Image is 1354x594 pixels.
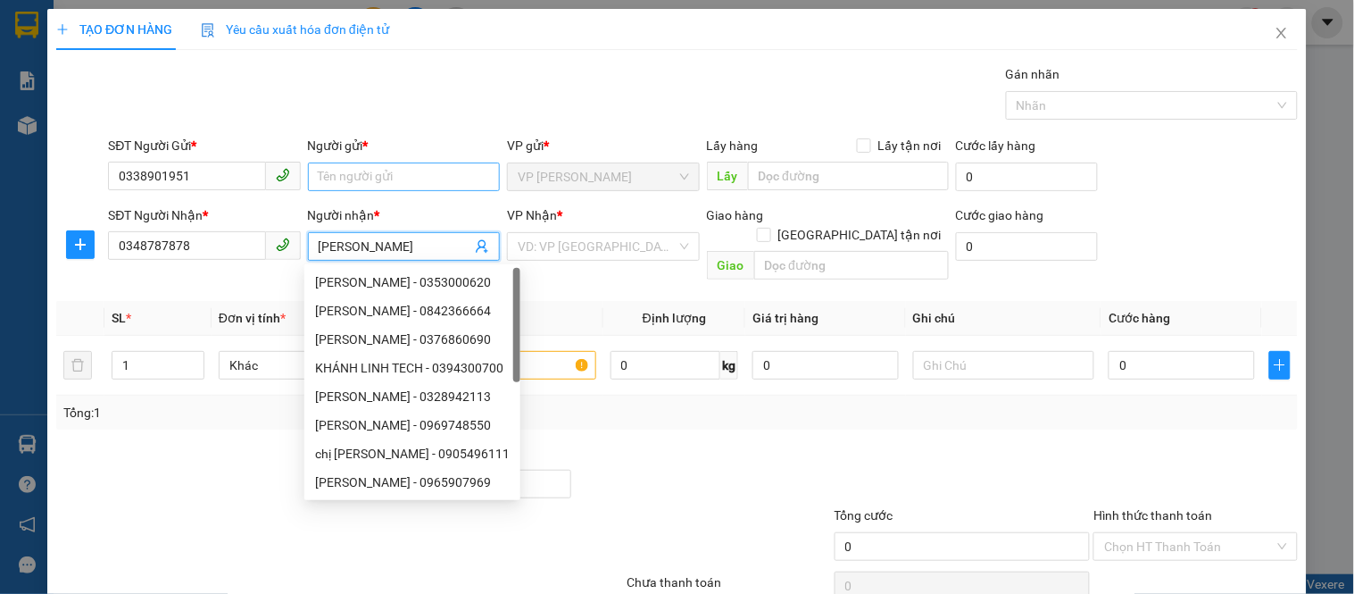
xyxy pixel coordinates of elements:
button: plus [1269,351,1291,380]
div: Người gửi [308,136,500,155]
label: Cước giao hàng [956,208,1044,222]
span: plus [56,23,69,36]
div: KHÁNH LINH - 0328942113 [304,382,520,411]
img: icon [201,23,215,38]
div: [PERSON_NAME] - 0328942113 [315,387,510,406]
input: Dọc đường [754,251,949,280]
span: kg [720,351,738,380]
span: VP Minh Hưng [518,163,688,190]
span: Lấy hàng [707,138,759,153]
div: KHÁNH LINH - 0842366664 [304,297,520,325]
div: Người nhận [308,205,500,225]
input: Cước giao hàng [956,232,1099,261]
span: close [1275,26,1289,40]
span: Lấy [707,162,748,190]
span: SL [112,311,126,325]
span: Cước hàng [1109,311,1170,325]
div: Tổng: 1 [63,403,524,422]
span: phone [276,168,290,182]
input: Ghi Chú [913,351,1094,380]
div: [PERSON_NAME] - 0842366664 [315,301,510,321]
div: 30.000 [168,115,294,140]
button: Close [1257,9,1307,59]
span: Nhận: [170,17,213,36]
input: Cước lấy hàng [956,163,1099,191]
div: [PERSON_NAME] - 0376860690 [315,330,510,349]
div: SĐT Người Nhận [108,205,300,225]
span: Định lượng [643,311,706,325]
span: Đơn vị tính [219,311,286,325]
div: VP gửi [507,136,699,155]
label: Cước lấy hàng [956,138,1036,153]
span: VP Nhận [507,208,557,222]
div: VP [PERSON_NAME] [15,15,158,58]
button: delete [63,351,92,380]
div: SĐT Người Gửi [108,136,300,155]
span: Giá trị hàng [752,311,818,325]
div: KHÁNH LINH - 0353000620 [304,268,520,297]
div: VP Đồng Xoài [170,15,292,58]
div: KHÁNH LINH - 0969748550 [304,411,520,439]
div: chị [PERSON_NAME] - 0905496111 [315,444,510,464]
div: chị khánh linh - 0905496111 [304,439,520,468]
span: Khác [229,352,389,379]
span: plus [67,238,94,252]
button: plus [66,230,95,259]
span: TẠO ĐƠN HÀNG [56,22,172,37]
th: Ghi chú [906,301,1101,336]
div: [PERSON_NAME] - 0353000620 [315,272,510,292]
span: Yêu cầu xuất hóa đơn điện tử [201,22,389,37]
div: KHÁNH LINH TECH - 0394300700 [315,358,510,378]
div: thành [170,58,292,79]
div: KHÁNH LINH - 0376860690 [304,325,520,354]
label: Gán nhãn [1006,67,1060,81]
div: TRƯỜNG [15,58,158,79]
span: Gửi: [15,17,43,36]
span: Giao [707,251,754,280]
label: Hình thức thanh toán [1093,508,1212,523]
span: Lấy tận nơi [871,136,949,155]
input: Dọc đường [748,162,949,190]
div: KHÁNH LINH - 0965907969 [304,468,520,497]
div: KHÁNH LINH TECH - 0394300700 [304,354,520,382]
span: phone [276,238,290,252]
div: [PERSON_NAME] - 0969748550 [315,415,510,435]
div: [PERSON_NAME] - 0965907969 [315,473,510,492]
span: [GEOGRAPHIC_DATA] tận nơi [771,225,949,245]
input: 0 [752,351,899,380]
span: Giao hàng [707,208,764,222]
span: Tổng cước [835,508,893,523]
span: plus [1270,358,1290,372]
span: CC : [168,120,193,138]
span: user-add [475,239,489,254]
